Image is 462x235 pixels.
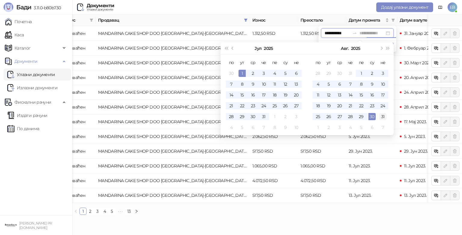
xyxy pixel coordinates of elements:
[258,57,269,68] th: че
[346,159,397,173] td: 11. Јул 2023.
[226,68,237,79] td: 2025-06-30
[96,114,250,129] td: MANDARINA CAKE SHOP DOO BEOGRAD-STARI GRAD
[228,113,235,120] div: 28
[298,14,346,26] th: Преостало
[228,124,235,131] div: 4
[323,57,334,68] th: ут
[378,42,384,54] button: Следећи месец (PageDown)
[5,29,24,41] a: Каса
[14,55,37,67] span: Документи
[250,26,298,41] td: 1.312,50 RSD
[345,68,356,79] td: 2025-07-31
[282,102,289,109] div: 26
[298,159,346,173] td: 1.065,00 RSD
[298,144,346,159] td: 517,50 RSD
[96,188,250,203] td: MANDARINA CAKE SHOP DOO BEOGRAD-STARI GRAD
[250,41,298,56] td: 2.062,50 RSD
[336,81,343,88] div: 6
[239,102,246,109] div: 22
[94,208,101,215] li: 3
[293,91,300,99] div: 20
[125,208,133,215] li: 13
[404,163,426,169] span: 11. Јул 2023.
[249,124,257,131] div: 6
[325,113,332,120] div: 26
[314,124,322,131] div: 1
[314,81,322,88] div: 4
[346,173,397,188] td: 11. Јул 2023.
[228,102,235,109] div: 21
[239,81,246,88] div: 8
[90,18,93,22] span: filter
[404,45,437,51] span: 1. Фебруар 2023.
[314,70,322,77] div: 28
[226,79,237,90] td: 2025-07-07
[271,113,278,120] div: 1
[249,113,257,120] div: 30
[133,208,140,215] li: Следећа страна
[356,100,367,111] td: 2025-08-22
[250,14,298,26] th: Износ
[404,104,435,110] span: 28. Април 2023.
[347,91,354,99] div: 14
[358,70,365,77] div: 1
[101,208,108,215] a: 4
[358,113,365,120] div: 29
[60,70,96,85] td: Прихваћен
[347,81,354,88] div: 7
[96,56,250,70] td: MANDARINA CAKE SHOP DOO BEOGRAD-STARI GRAD
[293,102,300,109] div: 27
[336,102,343,109] div: 20
[228,81,235,88] div: 7
[379,70,387,77] div: 3
[237,90,248,100] td: 2025-07-15
[96,70,250,85] td: MANDARINA CAKE SHOP DOO BEOGRAD-STARI GRAD
[109,208,115,215] a: 5
[368,124,376,131] div: 6
[291,100,302,111] td: 2025-07-27
[298,188,346,203] td: 517,50 RSD
[258,79,269,90] td: 2025-07-10
[14,42,31,54] span: Каталог
[346,129,397,144] td: 5. Јун 2023.
[334,111,345,122] td: 2025-08-27
[291,90,302,100] td: 2025-07-20
[404,119,427,124] span: 17. Мај 2023.
[347,102,354,109] div: 21
[345,79,356,90] td: 2025-08-07
[334,122,345,133] td: 2025-09-03
[379,113,387,120] div: 31
[404,31,434,36] span: 31. Јануар 2023.
[115,208,125,215] span: •••
[368,113,376,120] div: 30
[358,81,365,88] div: 8
[293,124,300,131] div: 10
[377,100,388,111] td: 2025-08-24
[133,208,140,215] button: right
[60,26,96,41] td: Прихваћен
[250,188,298,203] td: 517,50 RSD
[239,70,246,77] div: 1
[260,124,267,131] div: 7
[96,85,250,100] td: MANDARINA CAKE SHOP DOO BEOGRAD-STARI GRAD
[7,123,39,135] a: По данима
[341,42,349,54] button: Изабери месец
[313,90,323,100] td: 2025-08-11
[356,111,367,122] td: 2025-08-29
[377,57,388,68] th: не
[404,90,435,95] span: 24. Април 2023.
[345,122,356,133] td: 2025-09-04
[260,81,267,88] div: 10
[60,85,96,100] td: Прихваћен
[282,81,289,88] div: 12
[31,5,61,11] span: 3.11.0-b80b730
[258,68,269,79] td: 2025-07-03
[260,102,267,109] div: 24
[347,113,354,120] div: 28
[282,70,289,77] div: 5
[404,148,428,154] span: 29. Јун 2023.
[336,91,343,99] div: 13
[237,111,248,122] td: 2025-07-29
[60,100,96,114] td: Прихваћен
[334,100,345,111] td: 2025-08-20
